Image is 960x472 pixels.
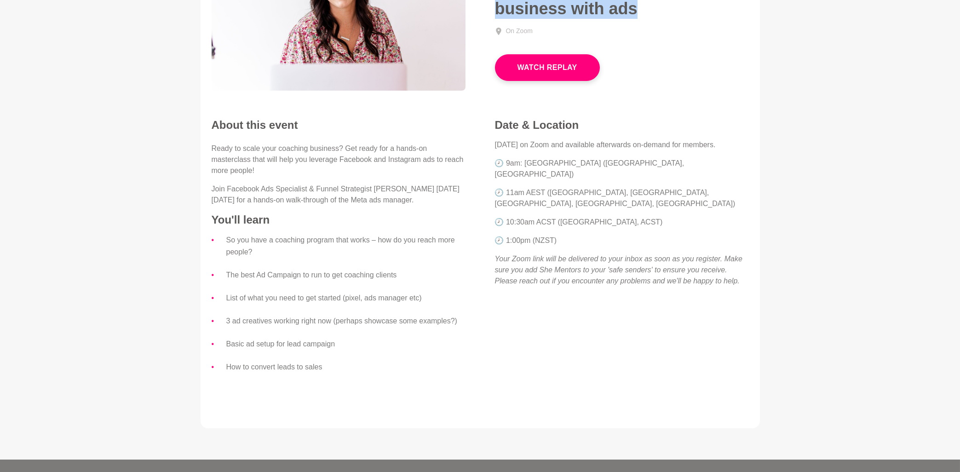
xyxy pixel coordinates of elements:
p: 🕗 1:00pm (NZST) [495,235,749,246]
button: Watch Replay [495,54,600,81]
li: How to convert leads to sales [226,361,466,373]
h4: You'll learn [212,213,466,227]
h2: About this event [212,118,466,132]
p: 🕗 11am AEST ([GEOGRAPHIC_DATA], [GEOGRAPHIC_DATA], [GEOGRAPHIC_DATA], [GEOGRAPHIC_DATA], [GEOGRAP... [495,187,749,209]
p: Ready to scale your coaching business? Get ready for a hands-on masterclass that will help you le... [212,143,466,176]
p: Join Facebook Ads Specialist & Funnel Strategist [PERSON_NAME] [DATE][DATE] for a hands-on walk-t... [212,184,466,206]
div: On Zoom [506,26,533,36]
li: Basic ad setup for lead campaign [226,338,466,350]
p: 🕗 9am: [GEOGRAPHIC_DATA] ([GEOGRAPHIC_DATA], [GEOGRAPHIC_DATA]) [495,158,749,180]
li: List of what you need to get started (pixel, ads manager etc) [226,292,466,304]
p: 🕗 10:30am ACST ([GEOGRAPHIC_DATA], ACST) [495,217,749,228]
li: 3 ad creatives working right now (perhaps showcase some examples?) [226,315,466,327]
p: [DATE] on Zoom and available afterwards on-demand for members. [495,139,749,150]
li: The best Ad Campaign to run to get coaching clients [226,269,466,281]
em: Your Zoom link will be delivered to your inbox as soon as you register. Make sure you add She Men... [495,255,742,285]
h4: Date & Location [495,118,749,132]
li: So you have a coaching program that works – how do you reach more people? [226,234,466,258]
